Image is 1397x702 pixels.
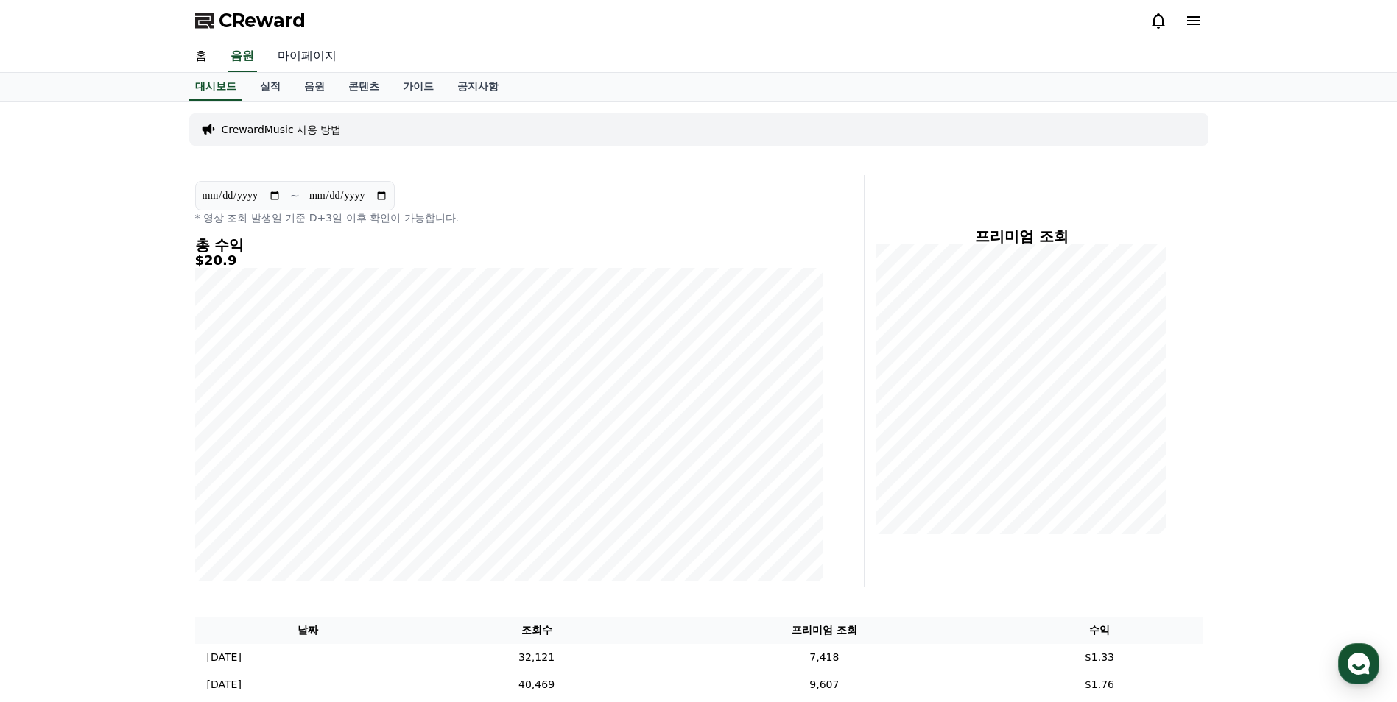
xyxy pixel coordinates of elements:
[446,73,510,101] a: 공지사항
[652,644,996,671] td: 7,418
[876,228,1167,244] h4: 프리미엄 조회
[290,187,300,205] p: ~
[195,617,421,644] th: 날짜
[219,9,306,32] span: CReward
[207,677,242,692] p: [DATE]
[207,650,242,665] p: [DATE]
[135,489,152,501] span: 대화
[228,41,257,72] a: 음원
[46,489,55,500] span: 홈
[190,467,283,503] a: 설정
[195,253,823,268] h5: $20.9
[996,644,1202,671] td: $1.33
[337,73,391,101] a: 콘텐츠
[195,9,306,32] a: CReward
[652,617,996,644] th: 프리미엄 조회
[266,41,348,72] a: 마이페이지
[195,237,823,253] h4: 총 수익
[652,671,996,698] td: 9,607
[248,73,292,101] a: 실적
[996,617,1202,644] th: 수익
[228,489,245,500] span: 설정
[421,644,652,671] td: 32,121
[391,73,446,101] a: 가이드
[195,210,823,225] p: * 영상 조회 발생일 기준 D+3일 이후 확인이 가능합니다.
[222,122,342,137] a: CrewardMusic 사용 방법
[189,73,242,101] a: 대시보드
[421,617,652,644] th: 조회수
[292,73,337,101] a: 음원
[996,671,1202,698] td: $1.76
[97,467,190,503] a: 대화
[183,41,219,72] a: 홈
[4,467,97,503] a: 홈
[421,671,652,698] td: 40,469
